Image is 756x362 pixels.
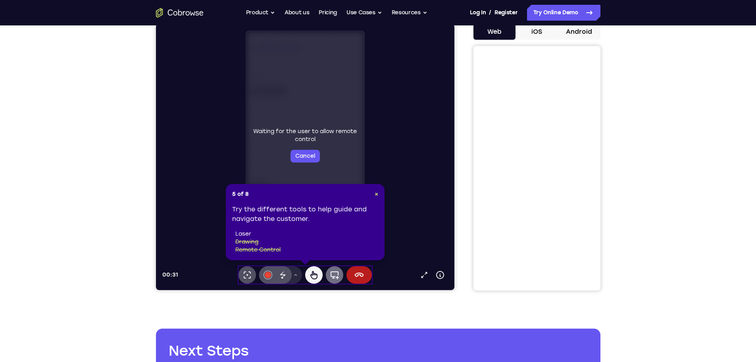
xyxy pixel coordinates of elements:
[235,238,378,246] li: drawing
[516,24,558,40] button: iOS
[346,5,382,21] button: Use Cases
[260,243,276,259] a: Popout
[3,155,124,176] div: Spent this month
[489,8,491,17] span: /
[232,205,378,254] div: Try the different tools to help guide and navigate the customer.
[527,5,600,21] a: Try Online Demo
[232,190,249,198] span: 5 of 8
[6,248,22,254] span: 00:31
[169,341,588,360] h2: Next Steps
[3,203,124,210] div: [DATE]
[235,230,378,238] li: laser
[392,5,427,21] button: Resources
[90,7,209,236] iframe: remote-screen
[3,184,124,195] h2: Transactions
[276,243,292,259] button: Device info
[285,5,309,21] a: About us
[558,24,600,40] button: Android
[103,242,121,260] button: Annotations color
[473,24,516,40] button: Web
[494,5,517,21] a: Register
[246,5,275,21] button: Product
[319,5,337,21] a: Pricing
[170,242,187,260] button: Full device
[93,104,206,139] div: Waiting for the user to allow remote control
[118,242,136,260] button: Disappearing ink
[133,242,146,260] button: Drawing tools menu
[470,5,486,21] a: Log In
[156,24,454,290] iframe: Agent
[375,191,378,197] span: ×
[149,242,167,260] button: Remote control
[375,190,378,198] button: Close Tour
[83,242,100,260] button: Laser pointer
[3,8,124,23] a: Cobrowse
[156,8,204,17] a: Go to the home page
[235,246,378,254] li: remote control
[135,126,164,139] button: Cancel
[190,242,216,260] button: End session
[3,45,124,52] p: Balance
